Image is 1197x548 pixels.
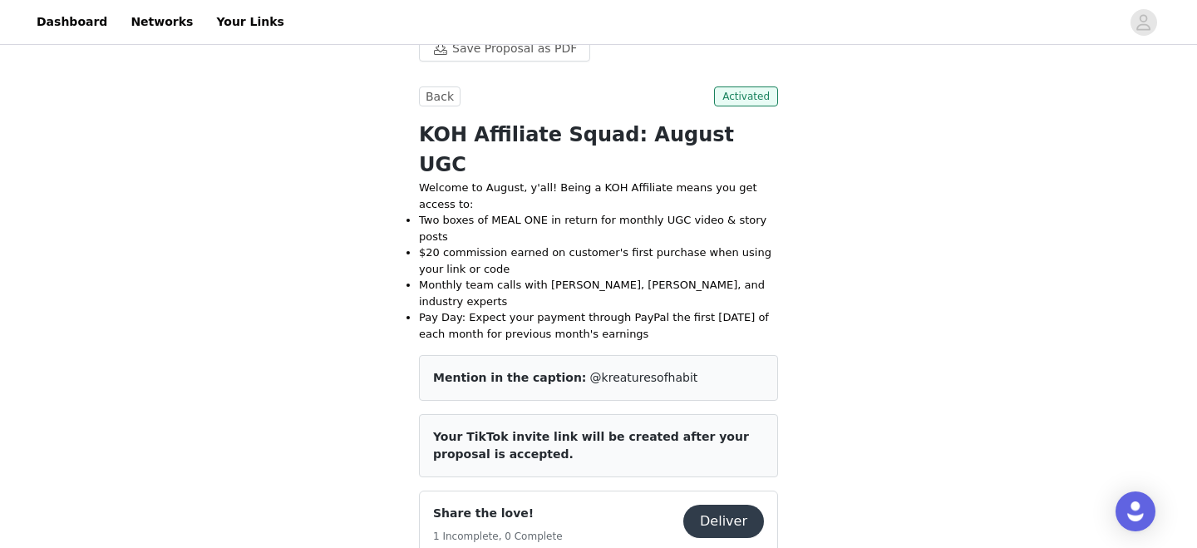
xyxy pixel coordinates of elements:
li: Monthly team calls with [PERSON_NAME], [PERSON_NAME], and industry experts [419,277,778,309]
button: Deliver [683,505,764,538]
a: Your Links [206,3,294,41]
div: avatar [1135,9,1151,36]
h5: 1 Incomplete, 0 Complete [433,529,563,544]
a: Networks [121,3,203,41]
div: Open Intercom Messenger [1116,491,1155,531]
li: Two boxes of MEAL ONE in return for monthly UGC video & story posts [419,212,778,244]
li: Pay Day: Expect your payment through PayPal the first [DATE] of each month for previous month's e... [419,309,778,342]
h4: Share the love! [433,505,563,522]
span: Activated [714,86,778,106]
button: Back [419,86,461,106]
span: Mention in the caption: [433,371,586,384]
span: Your TikTok invite link will be created after your proposal is accepted. [433,430,749,461]
span: @kreaturesofhabit [590,371,698,384]
h1: KOH Affiliate Squad: August UGC [419,120,778,180]
p: Welcome to August, y'all! Being a KOH Affiliate means you get access to: [419,180,778,212]
a: Dashboard [27,3,117,41]
li: $20 commission earned on customer's first purchase when using your link or code [419,244,778,277]
button: Save Proposal as PDF [419,35,590,62]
